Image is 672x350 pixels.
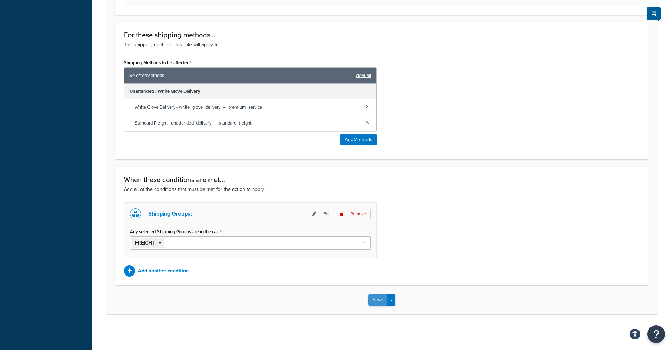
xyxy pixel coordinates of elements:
button: Save [368,294,387,306]
h3: When these conditions are met... [124,176,640,183]
label: Shipping Methods to be affected [124,60,192,66]
p: The shipping methods this rule will apply to. [124,41,640,49]
span: Selected Methods [129,71,352,80]
button: Show Help Docs [647,7,661,20]
span: White Glove Delivery - white_glove_delivery_–_premium_service [135,102,360,112]
p: Shipping Groups: [148,209,192,219]
p: Remove [335,209,371,219]
button: Open Resource Center [647,325,665,343]
a: clear all [356,71,371,80]
label: Any selected Shipping Groups are in the cart [130,229,222,235]
span: Standard Freight - unattended_delivery_–_standard_freight [135,118,360,128]
div: Unattended / White Glove Delivery [124,84,376,99]
p: Edit [308,209,335,219]
p: Add all of the conditions that must be met for the action to apply. [124,186,640,193]
h3: For these shipping methods... [124,31,640,39]
button: AddMethods [340,134,377,145]
p: Add another condition [138,266,189,276]
span: FREIGHT [135,239,155,247]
